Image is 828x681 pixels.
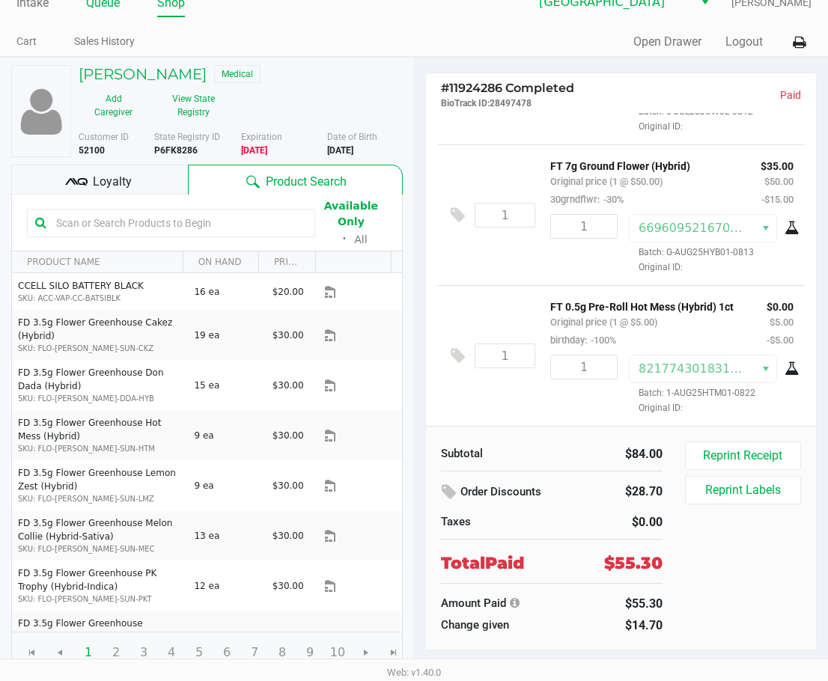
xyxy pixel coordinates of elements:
[273,430,304,441] span: $30.00
[273,531,304,541] span: $30.00
[79,65,207,83] h5: [PERSON_NAME]
[187,510,265,561] td: 13 ea
[485,551,525,575] span: Paid
[74,638,103,667] span: Page 1
[510,597,520,608] i: Transaction Detail
[441,81,449,95] span: #
[187,460,265,510] td: 9 ea
[629,120,794,133] span: Original ID:
[587,335,616,346] span: -100%
[323,638,352,667] span: Page 10
[130,638,158,667] span: Page 3
[12,251,183,273] th: PRODUCT NAME
[18,443,181,454] p: SKU: FLO-[PERSON_NAME]-SUN-HTM
[74,32,135,51] a: Sales History
[258,251,315,273] th: PRICE
[604,551,663,575] div: $55.30
[187,360,265,410] td: 15 ea
[629,401,794,415] span: Original ID:
[629,247,754,257] span: Batch: G-AUG25HYB01-0813
[387,667,441,678] span: Web: v1.40.0
[213,638,241,667] span: Page 6
[633,33,701,51] button: Open Drawer
[388,647,400,659] span: Go to the last page
[335,232,354,246] span: ᛫
[157,638,186,667] span: Page 4
[629,260,794,274] span: Original ID:
[79,145,105,156] b: 52100
[102,638,130,667] span: Page 2
[12,310,187,360] td: FD 3.5g Flower Greenhouse Cakez (Hybrid)
[18,343,181,354] p: SKU: FLO-[PERSON_NAME]-SUN-CKZ
[621,88,802,103] p: Paid
[603,595,663,613] div: $55.30
[273,287,304,297] span: $20.00
[441,617,581,634] div: Change given
[18,493,181,504] p: SKU: FLO-[PERSON_NAME]-SUN-LMZ
[79,87,149,124] button: Add Caregiver
[550,317,657,328] small: Original price (1 @ $5.00)
[154,145,198,156] b: P6FK8286
[12,360,187,410] td: FD 3.5g Flower Greenhouse Don Dada (Hybrid)
[266,173,347,191] span: Product Search
[79,132,129,142] span: Customer ID
[18,593,181,605] p: SKU: FLO-[PERSON_NAME]-SUN-PKT
[600,194,624,205] span: -30%
[550,156,738,172] p: FT 7g Ground Flower (Hybrid)
[629,388,755,398] span: Batch: 1-AUG25HTM01-0822
[441,551,573,575] div: Total
[603,617,663,635] div: $14.70
[685,476,801,504] button: Reprint Labels
[761,156,794,172] p: $35.00
[380,638,408,667] span: Go to the last page
[93,173,132,191] span: Loyalty
[360,647,372,659] span: Go to the next page
[441,98,490,109] span: BioTrack ID:
[268,638,296,667] span: Page 8
[354,232,367,248] button: All
[685,442,801,470] button: Reprint Receipt
[550,297,744,313] p: FT 0.5g Pre-Roll Hot Mess (Hybrid) 1ct
[441,479,581,506] div: Order Discounts
[12,273,187,310] td: CCELL SILO BATTERY BLACK
[26,647,38,659] span: Go to the first page
[149,87,230,124] button: View State Registry
[18,393,181,404] p: SKU: FLO-[PERSON_NAME]-DDA-HYB
[327,145,353,156] b: [DATE]
[241,132,282,142] span: Expiration
[12,410,187,460] td: FD 3.5g Flower Greenhouse Hot Mess (Hybrid)
[273,380,304,391] span: $30.00
[12,561,187,611] td: FD 3.5g Flower Greenhouse PK Trophy (Hybrid-Indica)
[50,212,307,234] input: Scan or Search Products to Begin
[18,293,181,304] p: SKU: ACC-VAP-CC-BATSIBLK
[550,335,616,346] small: birthday:
[550,194,624,205] small: 30grndflwr:
[441,595,581,612] div: Amount Paid
[296,638,324,667] span: Page 9
[46,638,74,667] span: Go to the previous page
[18,638,46,667] span: Go to the first page
[16,32,37,51] a: Cart
[214,65,261,83] span: Medical
[273,480,304,491] span: $30.00
[241,145,267,156] b: Medical card expired
[12,510,187,561] td: FD 3.5g Flower Greenhouse Melon Collie (Hybrid-Sativa)
[770,317,794,328] small: $5.00
[550,176,663,187] small: Original price (1 @ $50.00)
[441,445,541,462] div: Subtotal
[327,132,377,142] span: Date of Birth
[352,638,380,667] span: Go to the next page
[12,611,187,674] td: FD 3.5g Flower Greenhouse [GEOGRAPHIC_DATA] (Hybrid-Indica)
[187,410,265,460] td: 9 ea
[18,543,181,555] p: SKU: FLO-[PERSON_NAME]-SUN-MEC
[761,194,794,205] small: -$15.00
[603,479,663,504] div: $28.70
[187,310,265,360] td: 19 ea
[12,251,402,632] div: Data table
[187,611,265,674] td: 19 ea
[240,638,269,667] span: Page 7
[154,132,220,142] span: State Registry ID
[767,297,794,313] p: $0.00
[764,176,794,187] small: $50.00
[490,98,532,109] span: 28497478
